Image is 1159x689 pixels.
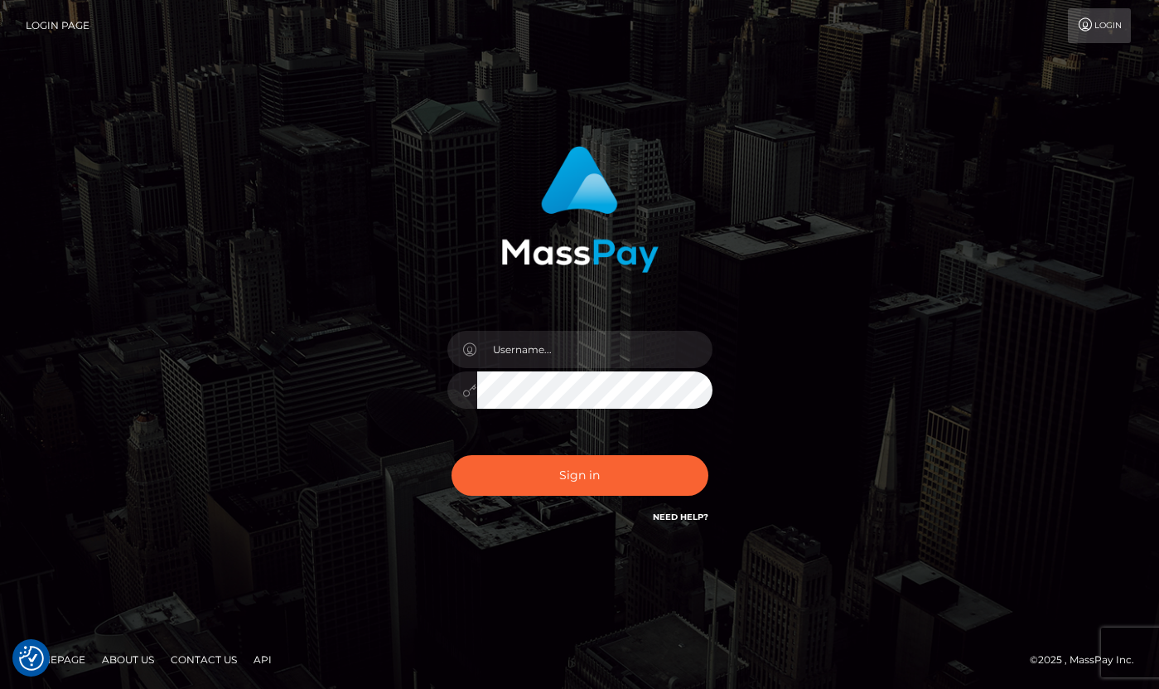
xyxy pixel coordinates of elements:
a: Login Page [26,8,89,43]
button: Consent Preferences [19,646,44,671]
div: © 2025 , MassPay Inc. [1030,651,1147,669]
img: Revisit consent button [19,646,44,671]
a: Login [1068,8,1131,43]
a: Contact Us [164,647,244,672]
a: About Us [95,647,161,672]
a: Need Help? [653,512,708,522]
a: API [247,647,278,672]
img: MassPay Login [501,146,659,273]
input: Username... [477,331,712,368]
a: Homepage [18,647,92,672]
button: Sign in [452,455,708,496]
